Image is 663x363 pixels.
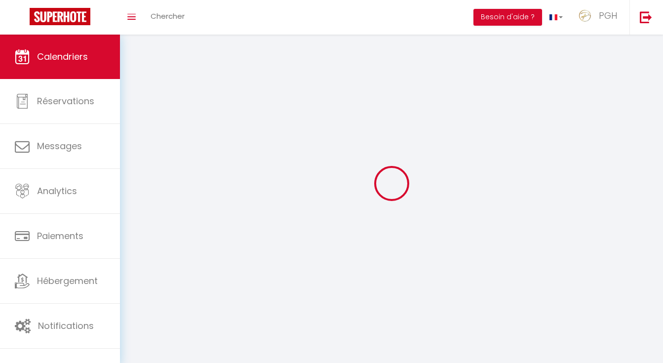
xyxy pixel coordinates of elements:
span: Analytics [37,185,77,197]
span: PGH [599,9,617,22]
img: Super Booking [30,8,90,25]
button: Besoin d'aide ? [473,9,542,26]
span: Réservations [37,95,94,107]
span: Messages [37,140,82,152]
img: ... [578,9,592,23]
img: logout [640,11,652,23]
span: Notifications [38,320,94,332]
span: Paiements [37,230,83,242]
span: Calendriers [37,50,88,63]
span: Hébergement [37,275,98,287]
span: Chercher [151,11,185,21]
